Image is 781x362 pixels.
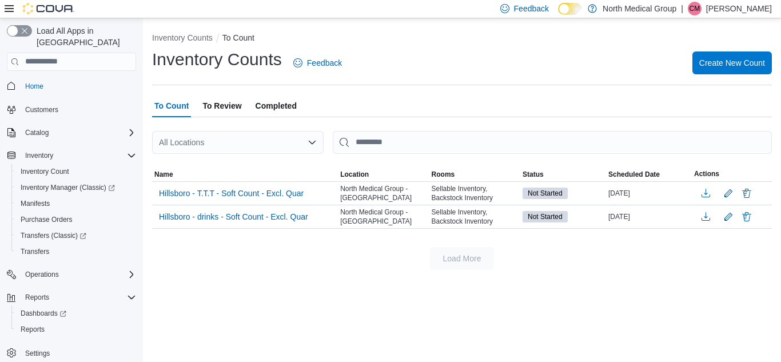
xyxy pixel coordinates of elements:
[694,169,719,178] span: Actions
[722,208,735,225] button: Edit count details
[520,168,606,181] button: Status
[21,347,54,360] a: Settings
[21,126,53,140] button: Catalog
[430,247,494,270] button: Load More
[2,125,141,141] button: Catalog
[25,270,59,279] span: Operations
[722,185,735,202] button: Edit count details
[21,291,54,304] button: Reports
[690,2,700,15] span: CM
[21,126,136,140] span: Catalog
[21,345,136,360] span: Settings
[514,3,549,14] span: Feedback
[21,79,136,93] span: Home
[16,213,136,226] span: Purchase Orders
[429,205,520,228] div: Sellable Inventory, Backstock Inventory
[289,51,346,74] a: Feedback
[11,321,141,337] button: Reports
[21,215,73,224] span: Purchase Orders
[681,2,683,15] p: |
[2,289,141,305] button: Reports
[606,210,692,224] div: [DATE]
[21,268,63,281] button: Operations
[159,211,308,222] span: Hillsboro - drinks - Soft Count - Excl. Quar
[528,212,563,222] span: Not Started
[16,323,49,336] a: Reports
[25,293,49,302] span: Reports
[2,148,141,164] button: Inventory
[307,57,342,69] span: Feedback
[25,349,50,358] span: Settings
[340,208,427,226] span: North Medical Group - [GEOGRAPHIC_DATA]
[16,165,74,178] a: Inventory Count
[16,307,136,320] span: Dashboards
[25,105,58,114] span: Customers
[21,199,50,208] span: Manifests
[11,228,141,244] a: Transfers (Classic)
[706,2,772,15] p: [PERSON_NAME]
[154,185,308,202] button: Hillsboro - T.T.T - Soft Count - Excl. Quar
[16,307,71,320] a: Dashboards
[21,79,48,93] a: Home
[152,48,282,71] h1: Inventory Counts
[16,197,54,210] a: Manifests
[21,247,49,256] span: Transfers
[159,188,304,199] span: Hillsboro - T.T.T - Soft Count - Excl. Quar
[688,2,702,15] div: Ciara Manuel
[154,208,313,225] button: Hillsboro - drinks - Soft Count - Excl. Quar
[21,268,136,281] span: Operations
[2,266,141,283] button: Operations
[16,181,136,194] span: Inventory Manager (Classic)
[308,138,317,147] button: Open list of options
[429,168,520,181] button: Rooms
[340,170,369,179] span: Location
[528,188,563,198] span: Not Started
[222,33,254,42] button: To Count
[523,188,568,199] span: Not Started
[692,51,772,74] button: Create New Count
[21,102,136,117] span: Customers
[152,33,213,42] button: Inventory Counts
[21,231,86,240] span: Transfers (Classic)
[11,244,141,260] button: Transfers
[606,186,692,200] div: [DATE]
[11,180,141,196] a: Inventory Manager (Classic)
[558,3,582,15] input: Dark Mode
[340,184,427,202] span: North Medical Group - [GEOGRAPHIC_DATA]
[23,3,74,14] img: Cova
[523,170,544,179] span: Status
[25,128,49,137] span: Catalog
[16,229,136,242] span: Transfers (Classic)
[16,181,119,194] a: Inventory Manager (Classic)
[154,94,189,117] span: To Count
[443,253,481,264] span: Load More
[16,323,136,336] span: Reports
[21,325,45,334] span: Reports
[21,309,66,318] span: Dashboards
[11,196,141,212] button: Manifests
[2,101,141,118] button: Customers
[21,149,136,162] span: Inventory
[338,168,429,181] button: Location
[16,245,54,258] a: Transfers
[2,344,141,361] button: Settings
[11,212,141,228] button: Purchase Orders
[16,213,77,226] a: Purchase Orders
[333,131,772,154] input: This is a search bar. After typing your query, hit enter to filter the results lower in the page.
[699,57,765,69] span: Create New Count
[32,25,136,48] span: Load All Apps in [GEOGRAPHIC_DATA]
[11,305,141,321] a: Dashboards
[21,183,115,192] span: Inventory Manager (Classic)
[432,170,455,179] span: Rooms
[154,170,173,179] span: Name
[2,78,141,94] button: Home
[21,103,63,117] a: Customers
[202,94,241,117] span: To Review
[740,186,754,200] button: Delete
[152,32,772,46] nav: An example of EuiBreadcrumbs
[16,165,136,178] span: Inventory Count
[740,210,754,224] button: Delete
[429,182,520,205] div: Sellable Inventory, Backstock Inventory
[16,229,91,242] a: Transfers (Classic)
